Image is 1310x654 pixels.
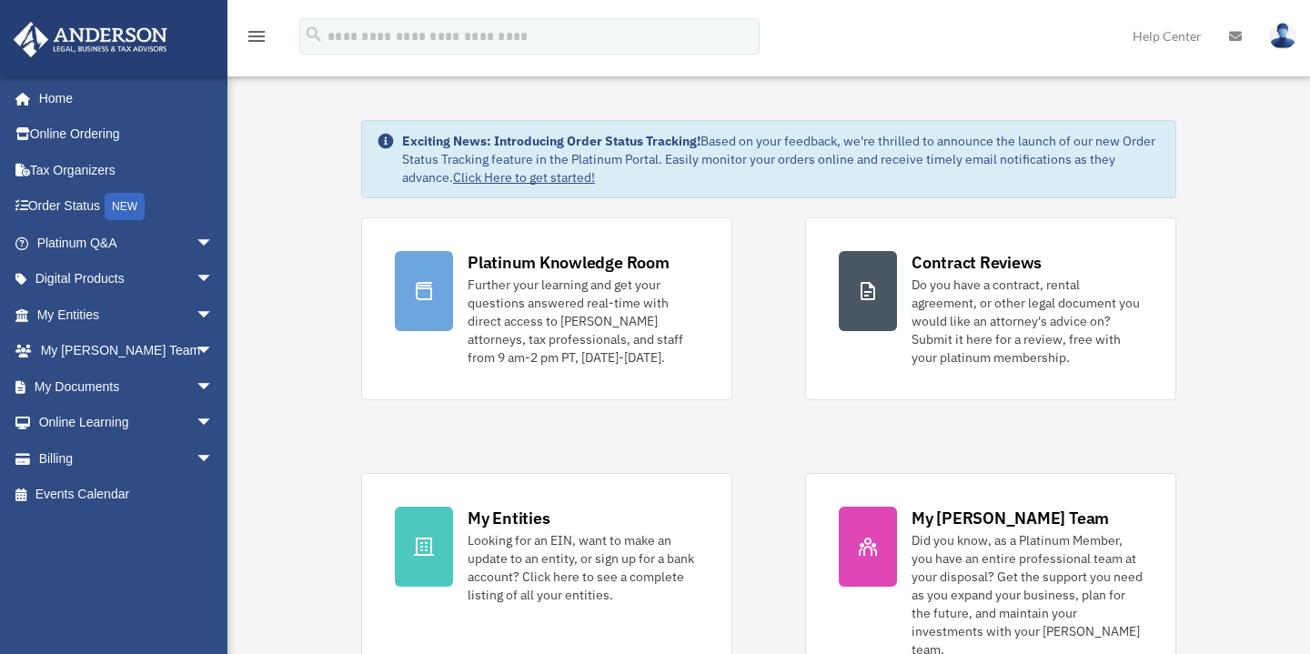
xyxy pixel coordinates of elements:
[13,225,241,261] a: Platinum Q&Aarrow_drop_down
[13,80,232,116] a: Home
[13,152,241,188] a: Tax Organizers
[8,22,173,57] img: Anderson Advisors Platinum Portal
[912,507,1109,529] div: My [PERSON_NAME] Team
[196,368,232,406] span: arrow_drop_down
[361,217,732,400] a: Platinum Knowledge Room Further your learning and get your questions answered real-time with dire...
[402,132,1161,186] div: Based on your feedback, we're thrilled to announce the launch of our new Order Status Tracking fe...
[13,297,241,333] a: My Entitiesarrow_drop_down
[196,440,232,478] span: arrow_drop_down
[13,116,241,153] a: Online Ordering
[402,133,700,149] strong: Exciting News: Introducing Order Status Tracking!
[912,276,1143,367] div: Do you have a contract, rental agreement, or other legal document you would like an attorney's ad...
[13,405,241,441] a: Online Learningarrow_drop_down
[13,477,241,513] a: Events Calendar
[13,261,241,297] a: Digital Productsarrow_drop_down
[805,217,1176,400] a: Contract Reviews Do you have a contract, rental agreement, or other legal document you would like...
[105,193,145,220] div: NEW
[13,188,241,226] a: Order StatusNEW
[468,531,699,604] div: Looking for an EIN, want to make an update to an entity, or sign up for a bank account? Click her...
[13,440,241,477] a: Billingarrow_drop_down
[246,25,267,47] i: menu
[246,32,267,47] a: menu
[196,297,232,334] span: arrow_drop_down
[1269,23,1296,49] img: User Pic
[453,169,595,186] a: Click Here to get started!
[13,368,241,405] a: My Documentsarrow_drop_down
[196,261,232,298] span: arrow_drop_down
[468,251,670,274] div: Platinum Knowledge Room
[13,333,241,369] a: My [PERSON_NAME] Teamarrow_drop_down
[196,405,232,442] span: arrow_drop_down
[468,276,699,367] div: Further your learning and get your questions answered real-time with direct access to [PERSON_NAM...
[468,507,549,529] div: My Entities
[196,333,232,370] span: arrow_drop_down
[304,25,324,45] i: search
[196,225,232,262] span: arrow_drop_down
[912,251,1042,274] div: Contract Reviews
